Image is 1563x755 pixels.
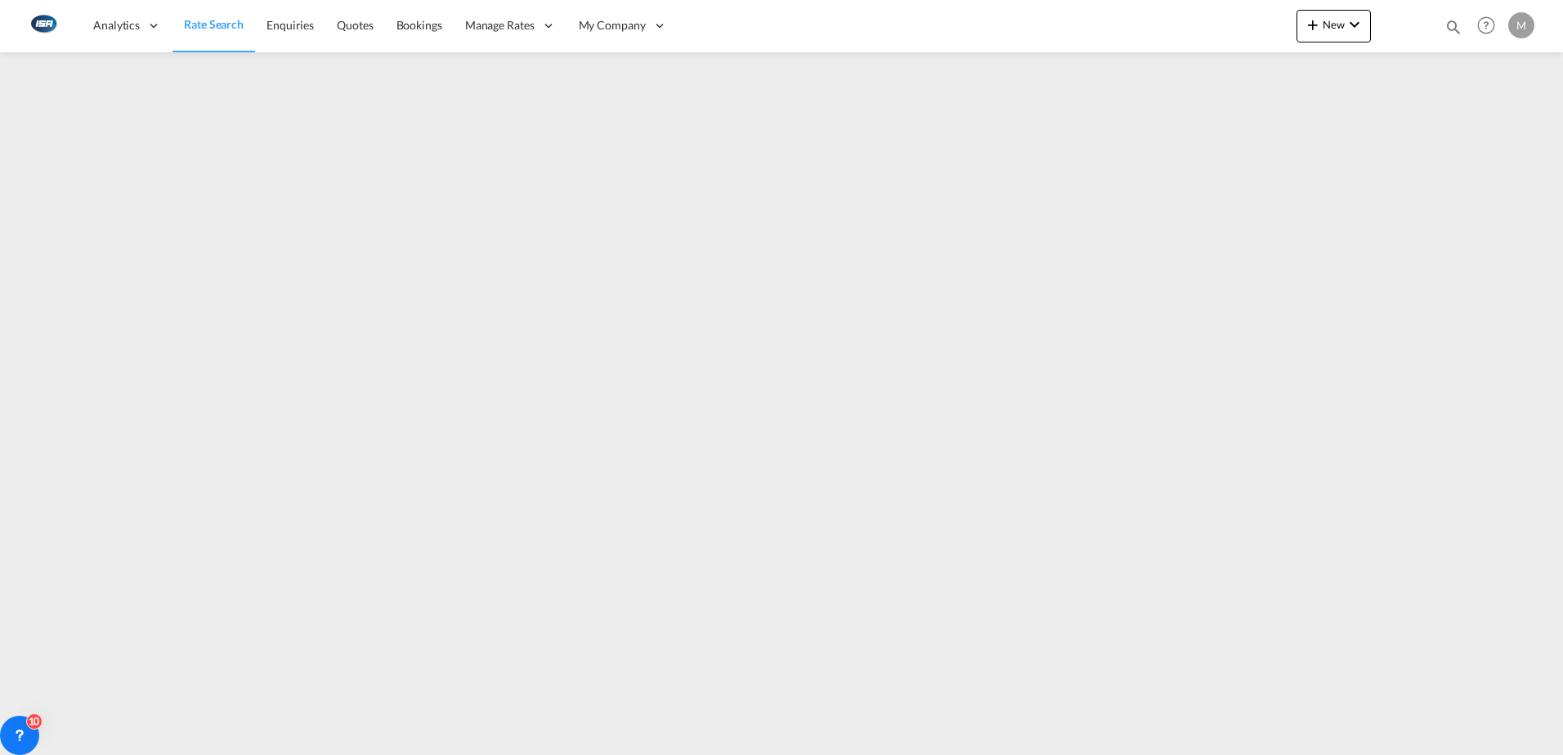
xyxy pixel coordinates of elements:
[266,18,314,32] span: Enquiries
[1345,15,1364,34] md-icon: icon-chevron-down
[1472,11,1508,41] div: Help
[337,18,373,32] span: Quotes
[579,17,646,34] span: My Company
[184,17,244,31] span: Rate Search
[396,18,442,32] span: Bookings
[1303,18,1364,31] span: New
[1444,18,1462,42] div: icon-magnify
[1472,11,1500,39] span: Help
[1303,15,1323,34] md-icon: icon-plus 400-fg
[1444,18,1462,36] md-icon: icon-magnify
[465,17,535,34] span: Manage Rates
[1508,12,1534,38] div: M
[1297,10,1371,42] button: icon-plus 400-fgNewicon-chevron-down
[93,17,140,34] span: Analytics
[25,7,61,44] img: 1aa151c0c08011ec8d6f413816f9a227.png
